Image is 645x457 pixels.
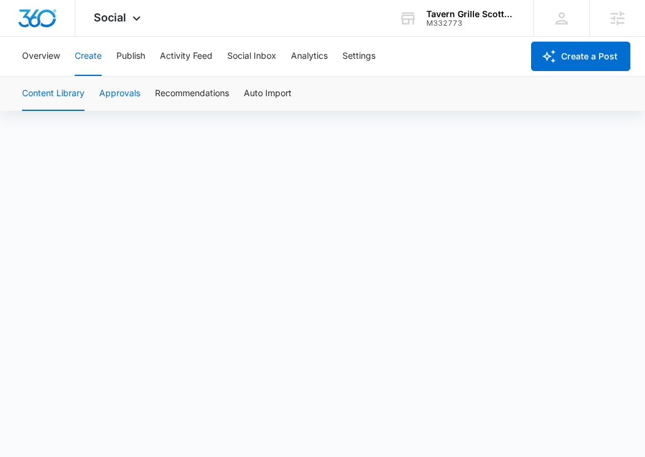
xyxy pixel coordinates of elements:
div: account id [426,19,516,28]
button: Social Inbox [227,37,276,76]
div: account name [426,9,516,19]
button: Recommendations [155,77,229,111]
button: Create [75,37,102,76]
button: Create a Post [531,42,630,71]
button: Approvals [99,77,140,111]
button: Activity Feed [160,37,213,76]
button: Overview [22,37,60,76]
button: Auto Import [244,77,292,111]
button: Analytics [291,37,328,76]
span: Social [94,11,126,24]
button: Settings [342,37,375,76]
button: Publish [116,37,145,76]
button: Content Library [22,77,85,111]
